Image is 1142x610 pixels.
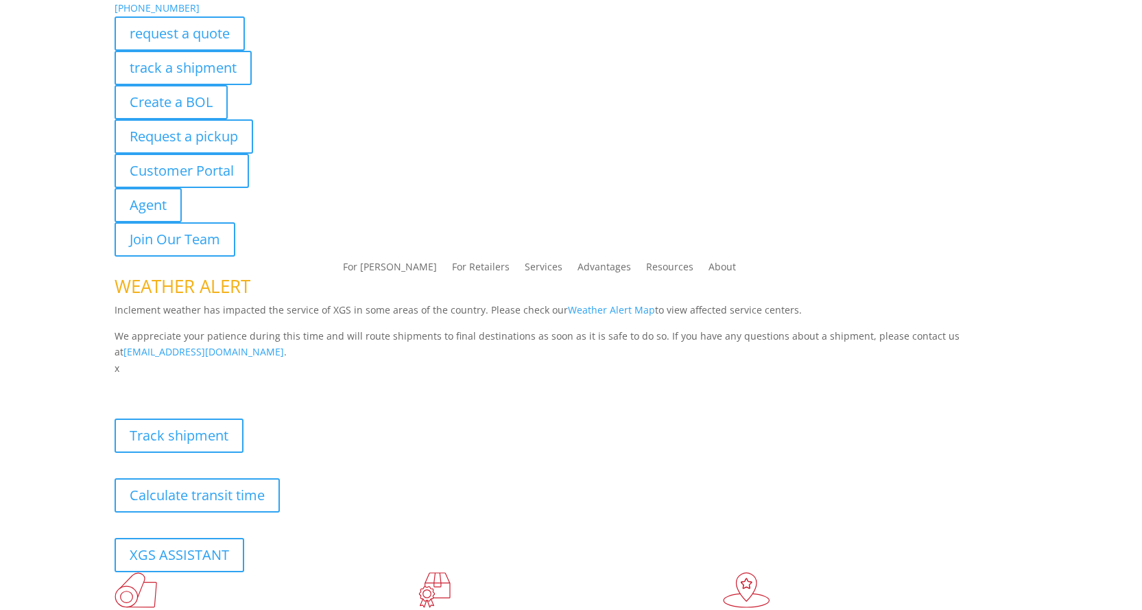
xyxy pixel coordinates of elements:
a: XGS ASSISTANT [115,538,244,572]
b: Visibility, transparency, and control for your entire supply chain. [115,379,420,392]
img: xgs-icon-focused-on-flooring-red [418,572,451,608]
a: About [709,262,736,277]
a: Track shipment [115,419,243,453]
img: xgs-icon-total-supply-chain-intelligence-red [115,572,157,608]
a: [EMAIL_ADDRESS][DOMAIN_NAME] [123,345,284,358]
a: Create a BOL [115,85,228,119]
a: Agent [115,188,182,222]
a: Customer Portal [115,154,249,188]
a: request a quote [115,16,245,51]
img: xgs-icon-flagship-distribution-model-red [723,572,770,608]
a: Join Our Team [115,222,235,257]
a: Resources [646,262,693,277]
a: Weather Alert Map [568,303,655,316]
a: Request a pickup [115,119,253,154]
a: Calculate transit time [115,478,280,513]
a: Services [525,262,562,277]
a: For Retailers [452,262,510,277]
a: track a shipment [115,51,252,85]
a: [PHONE_NUMBER] [115,1,200,14]
p: We appreciate your patience during this time and will route shipments to final destinations as so... [115,328,1028,361]
a: Advantages [578,262,631,277]
p: x [115,360,1028,377]
span: WEATHER ALERT [115,274,250,298]
a: For [PERSON_NAME] [343,262,437,277]
p: Inclement weather has impacted the service of XGS in some areas of the country. Please check our ... [115,302,1028,328]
